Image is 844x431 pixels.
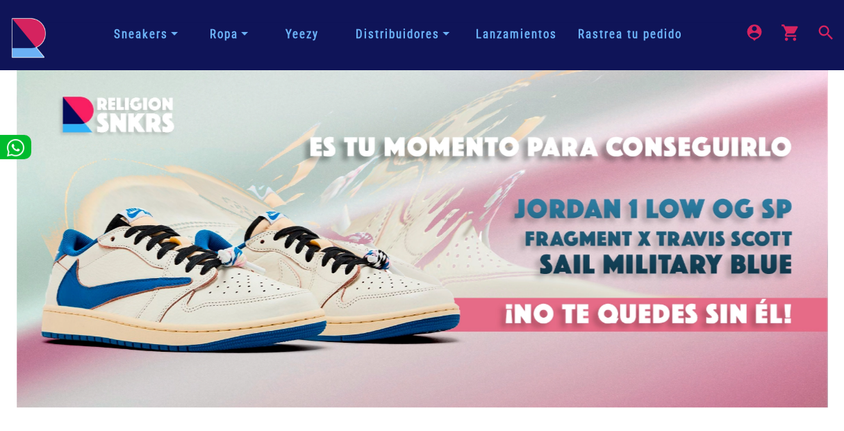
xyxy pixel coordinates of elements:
[204,22,254,47] a: Ropa
[274,26,329,43] a: Yeezy
[11,17,46,58] img: logo
[108,22,183,47] a: Sneakers
[7,139,24,156] img: whatsappwhite.png
[780,23,797,40] mat-icon: shopping_cart
[816,23,833,40] mat-icon: search
[465,26,568,43] a: Lanzamientos
[11,17,46,52] a: logo
[568,26,693,43] a: Rastrea tu pedido
[745,23,761,40] mat-icon: person_pin
[349,22,454,47] a: Distribuidores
